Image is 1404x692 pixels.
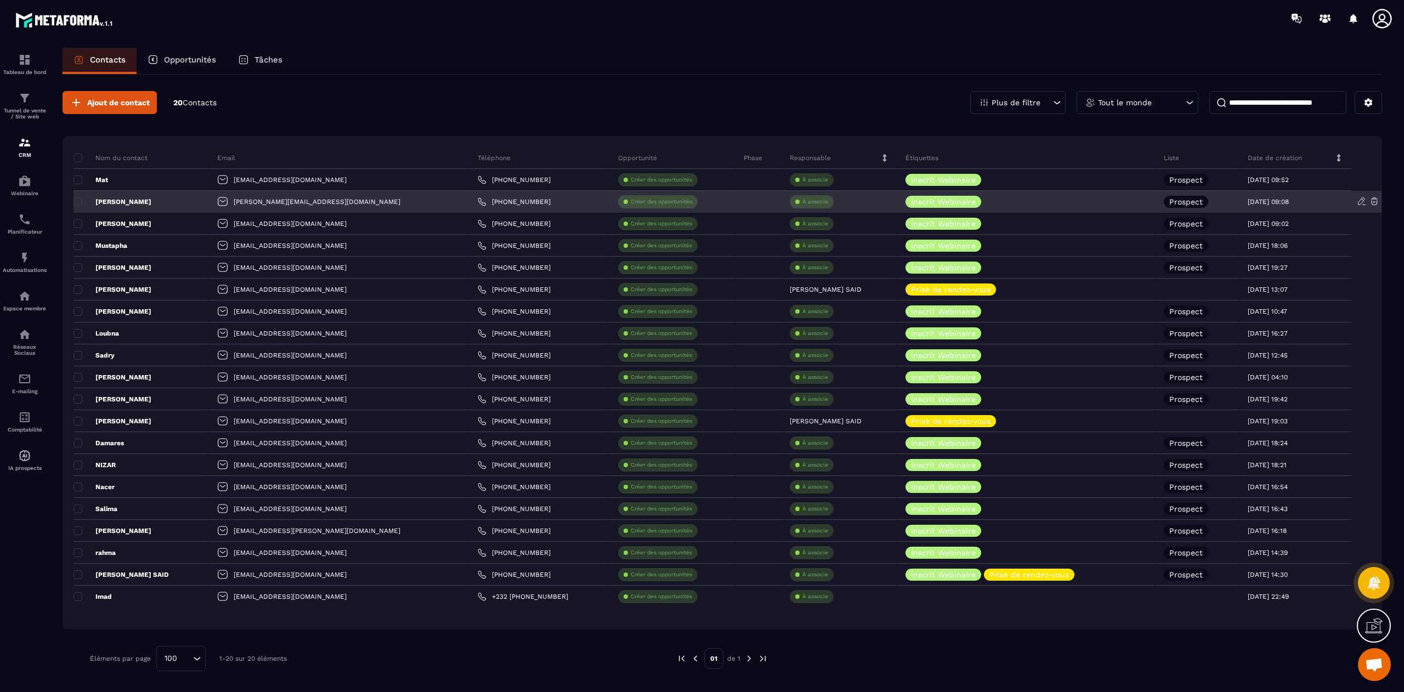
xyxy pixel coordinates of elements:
p: Tableau de bord [3,69,47,75]
p: Éléments par page [90,655,151,662]
p: Prospect [1169,395,1203,403]
a: [PHONE_NUMBER] [478,504,551,513]
p: Prise de rendez-vous [911,286,990,293]
p: Créer des opportunités [631,286,692,293]
p: À associe [802,461,828,469]
p: Responsable [790,154,831,162]
p: À associe [802,308,828,315]
img: prev [690,654,700,663]
p: Mat [73,175,108,184]
p: [DATE] 16:43 [1248,505,1288,513]
p: À associe [802,351,828,359]
span: 100 [161,653,181,665]
p: [DATE] 18:21 [1248,461,1287,469]
a: [PHONE_NUMBER] [478,197,551,206]
p: Email [217,154,235,162]
p: [PERSON_NAME] [73,263,151,272]
p: Inscrit Webinaire [911,527,976,535]
a: [PHONE_NUMBER] [478,548,551,557]
p: Inscrit Webinaire [911,483,976,491]
p: À associe [802,176,828,184]
p: Créer des opportunités [631,176,692,184]
p: [DATE] 22:49 [1248,593,1289,600]
p: Inscrit Webinaire [911,176,976,184]
p: Inscrit Webinaire [911,395,976,403]
p: [DATE] 19:42 [1248,395,1288,403]
a: Opportunités [137,48,227,74]
p: [PERSON_NAME] SAID [73,570,169,579]
a: Ouvrir le chat [1358,648,1391,681]
p: À associe [802,571,828,578]
p: Nacer [73,483,115,491]
p: [DATE] 18:06 [1248,242,1288,249]
p: Prospect [1169,483,1203,491]
p: [DATE] 14:39 [1248,549,1288,557]
p: Tout le monde [1098,99,1152,106]
p: Créer des opportunités [631,571,692,578]
p: [PERSON_NAME] [73,526,151,535]
img: automations [18,290,31,303]
p: Inscrit Webinaire [911,351,976,359]
p: À associe [802,483,828,491]
p: Damares [73,439,124,447]
a: [PHONE_NUMBER] [478,373,551,382]
a: formationformationTableau de bord [3,45,47,83]
p: À associe [802,330,828,337]
p: Créer des opportunités [631,527,692,535]
a: +232 [PHONE_NUMBER] [478,592,568,601]
a: accountantaccountantComptabilité [3,402,47,441]
p: Prospect [1169,549,1203,557]
p: [DATE] 16:54 [1248,483,1288,491]
img: prev [677,654,687,663]
p: Prise de rendez-vous [989,571,1069,578]
a: [PHONE_NUMBER] [478,417,551,426]
p: 01 [704,648,723,669]
p: [PERSON_NAME] [73,373,151,382]
p: Créer des opportunités [631,264,692,271]
a: emailemailE-mailing [3,364,47,402]
p: [DATE] 14:30 [1248,571,1288,578]
p: Prospect [1169,439,1203,447]
img: email [18,372,31,385]
a: Contacts [63,48,137,74]
p: Prospect [1169,198,1203,206]
img: next [758,654,768,663]
p: [PERSON_NAME] SAID [790,417,862,425]
p: Inscrit Webinaire [911,264,976,271]
p: Espace membre [3,305,47,311]
p: À associe [802,242,828,249]
a: [PHONE_NUMBER] [478,175,551,184]
p: À associe [802,373,828,381]
p: Téléphone [478,154,511,162]
p: [DATE] 19:27 [1248,264,1288,271]
p: Étiquettes [905,154,938,162]
p: [DATE] 18:24 [1248,439,1288,447]
img: formation [18,92,31,105]
p: [DATE] 16:18 [1248,527,1287,535]
p: Plus de filtre [992,99,1040,106]
p: Prospect [1169,220,1203,228]
p: Inscrit Webinaire [911,330,976,337]
p: À associe [802,220,828,228]
p: Phase [744,154,762,162]
p: Liste [1164,154,1179,162]
a: [PHONE_NUMBER] [478,307,551,316]
a: [PHONE_NUMBER] [478,351,551,360]
a: automationsautomationsWebinaire [3,166,47,205]
img: next [744,654,754,663]
p: Inscrit Webinaire [911,461,976,469]
p: À associe [802,593,828,600]
p: CRM [3,152,47,158]
p: Créer des opportunités [631,395,692,403]
p: [DATE] 16:27 [1248,330,1288,337]
p: Inscrit Webinaire [911,571,976,578]
p: Prospect [1169,505,1203,513]
p: Créer des opportunités [631,417,692,425]
a: [PHONE_NUMBER] [478,285,551,294]
p: Prospect [1169,176,1203,184]
input: Search for option [181,653,190,665]
p: Tunnel de vente / Site web [3,107,47,120]
p: Créer des opportunités [631,220,692,228]
img: automations [18,174,31,188]
a: schedulerschedulerPlanificateur [3,205,47,243]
